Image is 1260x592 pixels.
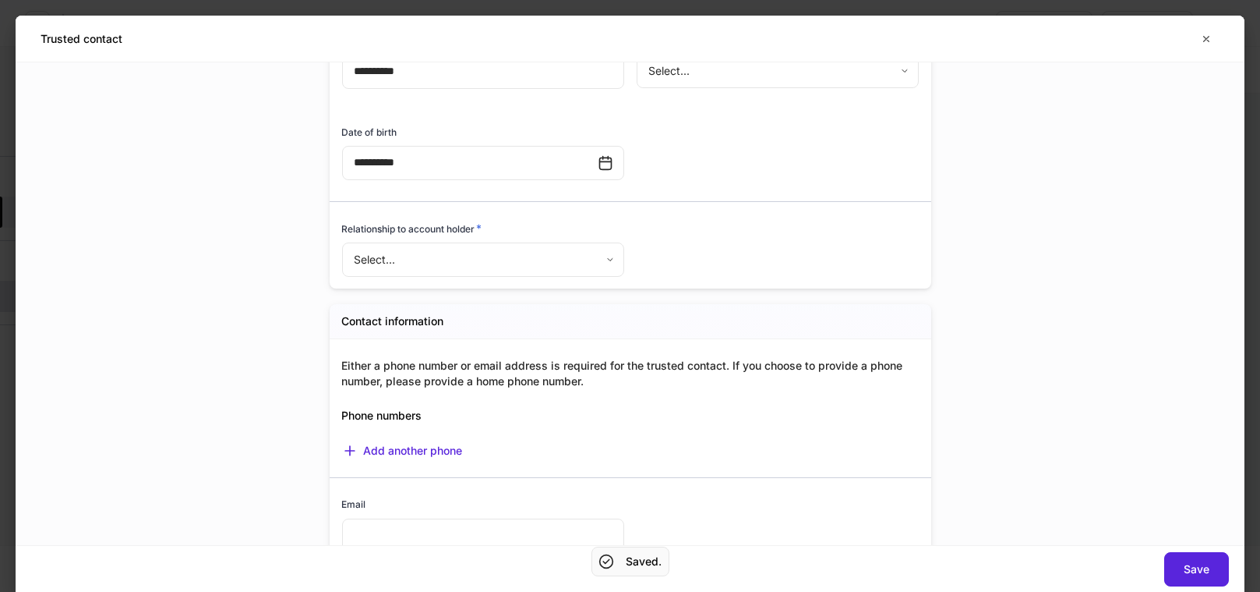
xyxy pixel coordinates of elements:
[342,221,482,236] h6: Relationship to account holder
[330,389,919,424] div: Phone numbers
[342,314,444,329] h5: Contact information
[342,497,366,512] h6: Email
[342,243,623,277] div: Select...
[1164,552,1229,587] button: Save
[342,358,919,389] div: Either a phone number or email address is required for the trusted contact. If you choose to prov...
[41,31,122,47] h5: Trusted contact
[342,443,463,459] button: Add another phone
[342,125,397,140] h6: Date of birth
[637,54,918,88] div: Select...
[626,554,662,569] h5: Saved.
[1184,564,1209,575] div: Save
